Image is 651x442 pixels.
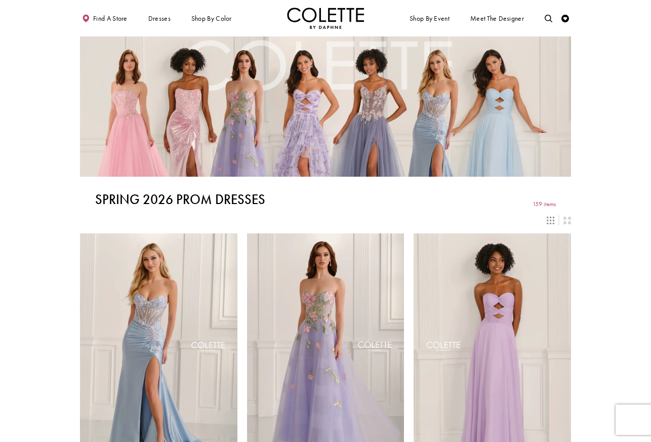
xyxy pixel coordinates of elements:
[148,15,171,22] span: Dresses
[470,15,524,22] span: Meet the designer
[410,15,450,22] span: Shop By Event
[468,8,526,29] a: Meet the designer
[559,8,571,29] a: Check Wishlist
[547,217,554,224] span: Switch layout to 3 columns
[75,212,576,229] div: Layout Controls
[191,15,232,22] span: Shop by color
[563,217,571,224] span: Switch layout to 2 columns
[189,8,233,29] span: Shop by color
[287,8,364,29] img: Colette by Daphne
[287,8,364,29] a: Visit Home Page
[543,8,554,29] a: Toggle search
[93,15,128,22] span: Find a store
[408,8,451,29] span: Shop By Event
[533,201,556,208] span: 159 items
[80,8,129,29] a: Find a store
[95,192,265,207] h1: Spring 2026 Prom Dresses
[146,8,173,29] span: Dresses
